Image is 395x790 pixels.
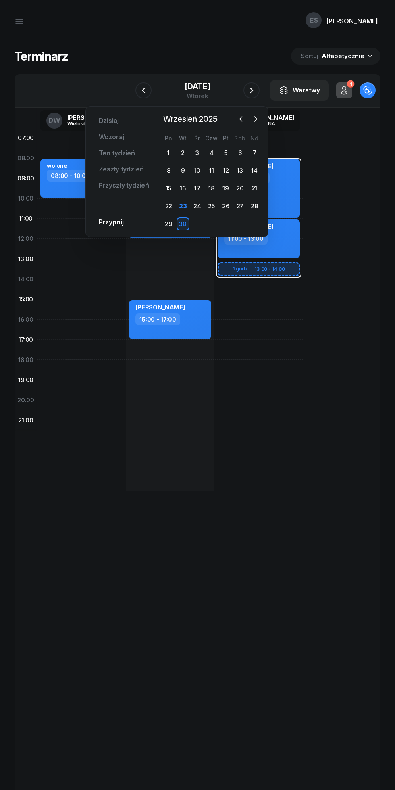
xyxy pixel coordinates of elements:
div: 11 [205,164,218,177]
div: 4 [205,146,218,159]
div: 20 [234,182,247,195]
div: 08:00 - 10:00 [47,170,94,182]
div: 7 [248,146,261,159]
div: 12 [219,164,232,177]
div: Czw [204,135,218,142]
div: 15:00 [15,289,37,309]
div: 13 [234,164,247,177]
span: DW [48,117,60,124]
div: [DATE] [185,82,210,90]
button: Sortuj Alfabetycznie [291,48,380,65]
div: 17 [191,182,204,195]
div: 09:00 [15,168,37,188]
div: 27 [234,200,247,213]
div: 9 [177,164,189,177]
div: 6 [234,146,247,159]
div: 19:00 [15,370,37,390]
div: wolone [47,162,67,169]
div: Warstwy [279,85,320,96]
a: Przypnij [92,214,130,230]
a: Wczoraj [92,129,131,145]
div: 22 [162,200,175,213]
div: 28 [248,200,261,213]
div: [PERSON_NAME] [245,115,294,121]
div: 14 [248,164,261,177]
div: 11:00 [15,209,37,229]
div: 11:00 - 13:00 [224,233,268,245]
div: 26 [219,200,232,213]
div: wtorek [185,93,210,99]
div: 19 [219,182,232,195]
div: Sob [233,135,247,142]
h1: Terminarz [15,49,68,63]
div: 20:00 [15,390,37,410]
a: Przyszły tydzień [92,178,156,194]
div: 16:00 [15,309,37,330]
div: 8 [162,164,175,177]
div: Wt [176,135,190,142]
div: 08:00 [15,148,37,168]
div: 29 [162,217,175,230]
div: 15:00 - 17:00 [135,313,180,325]
a: Zeszły tydzień [92,161,150,178]
a: Dzisiaj [92,113,125,129]
div: Pn [162,135,176,142]
button: Warstwy [270,80,329,101]
div: 07:00 [15,128,37,148]
div: 16 [177,182,189,195]
span: [PERSON_NAME] [135,303,185,311]
div: 25 [205,200,218,213]
div: 12:00 [15,229,37,249]
div: 24 [191,200,204,213]
div: Wielosik [67,121,106,126]
div: 15 [162,182,175,195]
div: 1 [347,80,354,88]
span: Wrzesień 2025 [160,113,221,125]
div: 10:00 [15,188,37,209]
div: 13:00 [15,249,37,269]
div: 21:00 [15,410,37,431]
div: 10 [191,164,204,177]
div: Pt [218,135,233,142]
button: 1 [336,82,352,98]
span: Alfabetycznie [322,52,364,60]
div: 14:00 [15,269,37,289]
div: [PERSON_NAME] [67,115,117,121]
a: DW[PERSON_NAME]Wielosik [40,110,123,131]
div: 23 [177,200,189,213]
div: 5 [219,146,232,159]
div: 18 [205,182,218,195]
div: 30 [177,217,189,230]
div: 21 [248,182,261,195]
div: [PERSON_NAME] [326,18,378,24]
span: Sortuj [301,51,320,61]
span: EŚ [310,17,318,24]
div: 1 [162,146,175,159]
div: Nd [247,135,261,142]
div: Śr [190,135,204,142]
a: Ten tydzień [92,145,141,161]
div: 18:00 [15,350,37,370]
div: 2 [177,146,189,159]
div: 3 [191,146,204,159]
div: 17:00 [15,330,37,350]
